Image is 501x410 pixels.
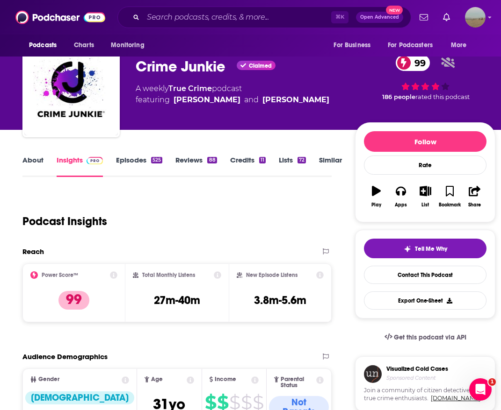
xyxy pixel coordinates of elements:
h1: Podcast Insights [22,214,107,228]
h3: 3.8m-5.6m [254,293,306,307]
span: 1 [488,378,496,386]
span: Podcasts [29,39,57,52]
span: Gender [38,376,59,382]
input: Search podcasts, credits, & more... [143,10,331,25]
img: Crime Junkie [24,42,118,135]
div: Share [468,202,481,208]
span: $ [205,395,216,410]
span: More [451,39,467,52]
a: Show notifications dropdown [439,9,454,25]
a: [DOMAIN_NAME] [431,395,480,402]
span: 99 [405,55,430,71]
div: 88 [207,157,217,163]
img: Podchaser - Follow, Share and Rate Podcasts [15,8,105,26]
div: 72 [298,157,306,163]
img: Podchaser Pro [87,157,103,164]
a: Reviews88 [175,156,217,177]
a: True Crime [168,84,212,93]
img: coldCase.18b32719.png [364,365,382,383]
img: User Profile [465,7,486,28]
button: open menu [22,36,69,54]
span: Monitoring [111,39,144,52]
span: Income [215,376,236,382]
button: open menu [444,36,479,54]
div: 11 [259,157,266,163]
button: List [413,180,437,213]
div: [DEMOGRAPHIC_DATA] [25,391,134,404]
a: Ashley Flowers [174,94,240,106]
h2: Audience Demographics [22,352,108,361]
button: tell me why sparkleTell Me Why [364,239,486,258]
button: Export One-Sheet [364,291,486,310]
a: Lists72 [279,156,306,177]
h2: Reach [22,247,44,256]
a: $$$$$ [205,395,263,410]
button: Open AdvancedNew [356,12,403,23]
a: About [22,156,44,177]
span: $ [217,395,228,410]
a: Show notifications dropdown [416,9,432,25]
span: 186 people [382,93,415,100]
a: Brit Prawat [262,94,329,106]
a: Episodes525 [116,156,162,177]
span: $ [229,395,240,410]
a: Charts [68,36,100,54]
a: Credits11 [230,156,266,177]
button: open menu [104,36,156,54]
div: A weekly podcast [136,83,329,106]
span: featuring [136,94,329,106]
a: InsightsPodchaser Pro [57,156,103,177]
span: For Podcasters [388,39,433,52]
div: 525 [151,157,162,163]
h2: Total Monthly Listens [142,272,195,278]
span: Charts [74,39,94,52]
div: Search podcasts, credits, & more... [117,7,411,28]
div: List [421,202,429,208]
span: $ [241,395,252,410]
button: open menu [327,36,382,54]
button: open menu [382,36,446,54]
span: Join a community of citizen detectives and true crime enthusiasts. [364,387,486,403]
span: rated this podcast [415,93,470,100]
span: New [386,6,403,14]
div: Bookmark [439,202,461,208]
a: Contact This Podcast [364,266,486,284]
div: Rate [364,156,486,175]
span: Open Advanced [360,15,399,20]
button: Play [364,180,388,213]
span: Age [151,376,163,382]
button: Show profile menu [465,7,486,28]
div: Apps [395,202,407,208]
span: and [244,94,259,106]
iframe: Intercom live chat [469,378,492,401]
h4: Sponsored Content [386,375,448,381]
div: 99 186 peoplerated this podcast [355,49,495,106]
img: tell me why sparkle [404,245,411,253]
a: Get this podcast via API [377,326,474,349]
span: Logged in as shenderson [465,7,486,28]
a: Similar [319,156,342,177]
span: ⌘ K [331,11,349,23]
h3: Visualized Cold Cases [386,365,448,373]
span: For Business [334,39,370,52]
div: Play [371,202,381,208]
a: 99 [396,55,430,71]
button: Bookmark [438,180,462,213]
h2: Power Score™ [42,272,78,278]
p: 99 [58,291,89,310]
h3: 27m-40m [154,293,200,307]
span: Tell Me Why [415,245,447,253]
span: Parental Status [281,376,315,389]
button: Apps [389,180,413,213]
span: Claimed [249,64,272,68]
button: Follow [364,131,486,152]
h2: New Episode Listens [246,272,298,278]
span: Get this podcast via API [394,333,466,341]
button: Share [462,180,486,213]
span: $ [253,395,263,410]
